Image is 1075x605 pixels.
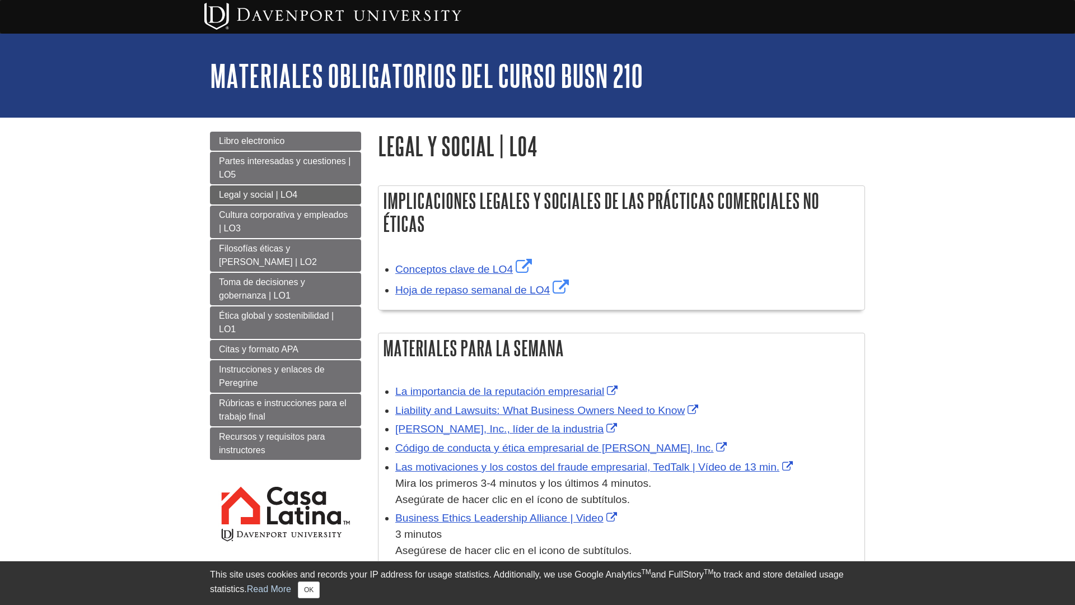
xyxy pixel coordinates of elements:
[219,210,348,233] span: Cultura corporativa y empleados | LO3
[395,263,535,275] a: Link opens in new window
[219,136,284,146] span: Libro electronico
[210,306,361,339] a: Ética global y sostenibilidad | LO1
[219,432,325,455] span: Recursos y requisitos para instructores
[395,404,701,416] a: Link opens in new window
[219,345,298,354] span: Citas y formato APA
[219,277,305,300] span: Toma de decisiones y gobernanza | LO1
[210,185,361,204] a: Legal y social | LO4
[210,340,361,359] a: Citas y formato APA
[219,311,334,334] span: Ética global y sostenibilidad | LO1
[210,132,361,562] div: Guide Page Menu
[210,427,361,460] a: Recursos y requisitos para instructores
[378,186,864,239] h2: Implicaciones legales y sociales de las prácticas comerciales no éticas
[210,58,643,93] a: Materiales obligatorios del curso BUSN 210
[210,568,865,598] div: This site uses cookies and records your IP address for usage statistics. Additionally, we use Goo...
[704,568,713,576] sup: TM
[210,360,361,393] a: Instrucciones y enlaces de Peregrine
[395,442,730,454] a: Link opens in new window
[395,284,572,296] a: Link opens in new window
[210,273,361,305] a: Toma de decisiones y gobernanza | LO1
[395,527,859,559] div: 3 minutos Asegúrese de hacer clic en el icono de subtítulos.
[210,394,361,426] a: Rúbricas e instrucciones para el trabajo final
[378,333,864,363] h2: Materiales para la semana
[395,423,620,435] a: Link opens in new window
[641,568,651,576] sup: TM
[219,365,325,388] span: Instrucciones y enlaces de Peregrine
[219,398,347,421] span: Rúbricas e instrucciones para el trabajo final
[210,132,361,151] a: Libro electronico
[219,190,297,199] span: Legal y social | LO4
[395,512,620,524] a: Link opens in new window
[395,461,796,473] a: Link opens in new window
[210,206,361,238] a: Cultura corporativa y empleados | LO3
[378,132,865,160] h1: Legal y social | LO4
[247,584,291,594] a: Read More
[395,476,859,508] div: Mira los primeros 3-4 minutos y los últimos 4 minutos. Asegúrate de hacer clic en el ícono de sub...
[210,152,361,184] a: Partes interesadas y cuestiones | LO5
[210,239,361,272] a: Filosofías éticas y [PERSON_NAME] | LO2
[204,3,461,30] img: Davenport University
[219,244,317,267] span: Filosofías éticas y [PERSON_NAME] | LO2
[395,385,620,397] a: Link opens in new window
[219,156,350,179] span: Partes interesadas y cuestiones | LO5
[298,581,320,598] button: Close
